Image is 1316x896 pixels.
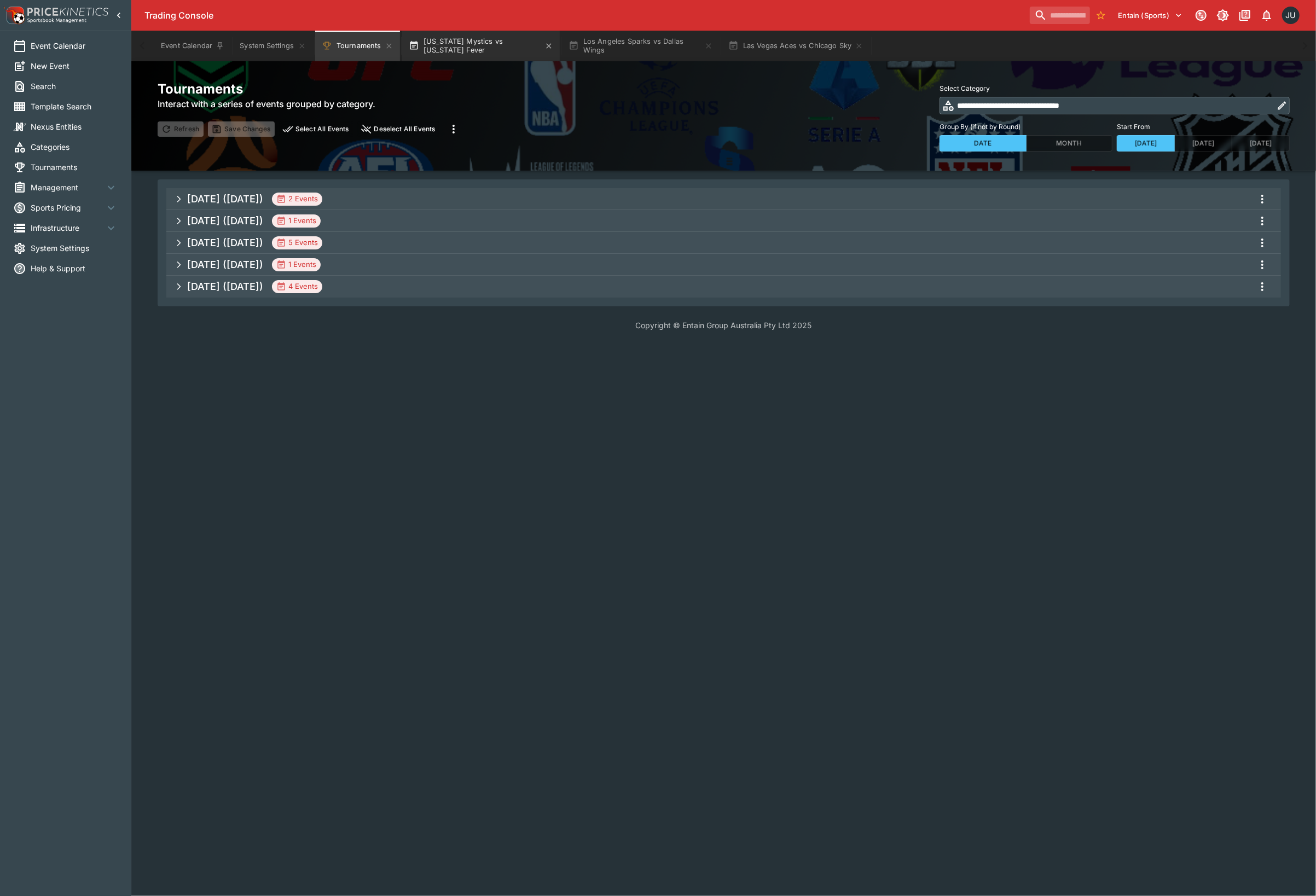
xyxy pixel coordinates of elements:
[166,254,1281,276] button: [DATE] ([DATE])1 Eventsmore
[1279,3,1303,27] button: Justin.Walsh
[131,319,1316,331] p: Copyright © Entain Group Australia Pty Ltd 2025
[1191,5,1211,25] button: Connected to PK
[31,80,118,92] span: Search
[1030,7,1090,24] input: search
[27,18,86,23] img: Sportsbook Management
[276,216,316,226] div: 1 Events
[1112,7,1189,24] button: Select Tenant
[1253,233,1272,253] button: more
[940,135,1027,152] button: Date
[187,280,263,293] h5: [DATE] ([DATE])
[1235,5,1255,25] button: Documentation
[31,141,118,153] span: Categories
[1026,135,1113,152] button: Month
[31,242,118,254] span: System Settings
[233,31,312,61] button: System Settings
[315,31,400,61] button: Tournaments
[187,236,263,249] h5: [DATE] ([DATE])
[1174,135,1232,152] button: [DATE]
[3,4,25,26] img: PriceKinetics Logo
[31,101,118,112] span: Template Search
[144,10,1025,21] div: Trading Console
[940,80,1290,97] label: Select Category
[1092,7,1110,24] button: No Bookmarks
[31,182,105,193] span: Management
[166,276,1281,298] button: [DATE] ([DATE])4 Eventsmore
[279,121,353,137] button: preview
[562,31,720,61] button: Los Angeles Sparks vs Dallas Wings
[1253,255,1272,275] button: more
[31,60,118,72] span: New Event
[27,8,108,16] img: PriceKinetics
[31,222,105,234] span: Infrastructure
[1117,135,1175,152] button: [DATE]
[444,119,463,139] button: more
[1117,135,1290,152] div: Start From
[31,202,105,213] span: Sports Pricing
[1117,119,1290,135] label: Start From
[276,194,318,205] div: 2 Events
[31,121,118,132] span: Nexus Entities
[1282,7,1300,24] div: Justin.Walsh
[187,214,263,227] h5: [DATE] ([DATE])
[1253,277,1272,296] button: more
[276,259,316,270] div: 1 Events
[166,210,1281,232] button: [DATE] ([DATE])1 Eventsmore
[1213,5,1233,25] button: Toggle light/dark mode
[276,237,318,248] div: 5 Events
[1257,5,1277,25] button: Notifications
[187,193,263,205] h5: [DATE] ([DATE])
[166,188,1281,210] button: [DATE] ([DATE])2 Eventsmore
[276,281,318,292] div: 4 Events
[158,80,463,97] h2: Tournaments
[357,121,439,137] button: close
[1253,189,1272,209] button: more
[31,161,118,173] span: Tournaments
[940,119,1112,135] label: Group By (if not by Round)
[722,31,871,61] button: Las Vegas Aces vs Chicago Sky
[402,31,560,61] button: [US_STATE] Mystics vs [US_STATE] Fever
[166,232,1281,254] button: [DATE] ([DATE])5 Eventsmore
[1253,211,1272,231] button: more
[154,31,231,61] button: Event Calendar
[940,135,1112,152] div: Group By (if not by Round)
[31,263,118,274] span: Help & Support
[1232,135,1290,152] button: [DATE]
[187,258,263,271] h5: [DATE] ([DATE])
[158,97,463,110] h6: Interact with a series of events grouped by category.
[31,40,118,51] span: Event Calendar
